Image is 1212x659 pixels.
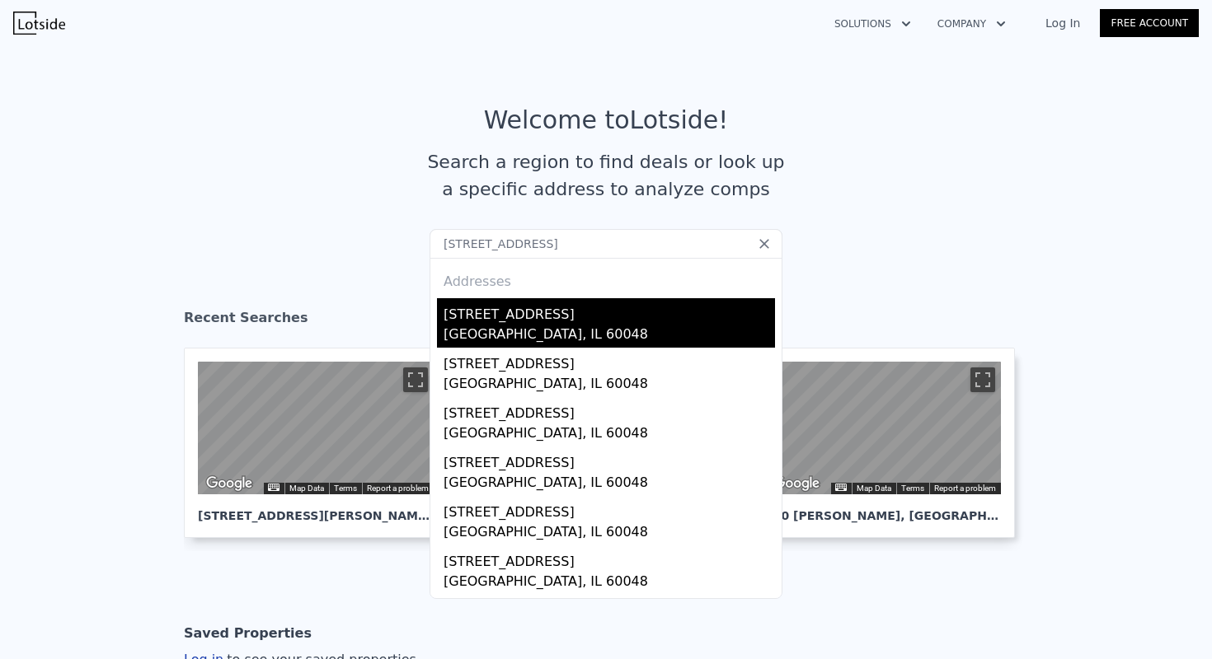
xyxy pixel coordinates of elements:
[444,397,775,423] div: [STREET_ADDRESS]
[198,362,434,494] div: Map
[367,484,429,493] a: Report a problem
[444,374,775,397] div: [GEOGRAPHIC_DATA], IL 60048
[198,494,434,524] div: [STREET_ADDRESS][PERSON_NAME] , [GEOGRAPHIC_DATA]
[184,295,1028,348] div: Recent Searches
[835,484,847,491] button: Keyboard shortcuts
[184,348,461,538] a: Map [STREET_ADDRESS][PERSON_NAME], [GEOGRAPHIC_DATA]
[444,545,775,572] div: [STREET_ADDRESS]
[334,484,357,493] a: Terms (opens in new tab)
[289,483,324,494] button: Map Data
[857,483,891,494] button: Map Data
[444,325,775,348] div: [GEOGRAPHIC_DATA], IL 60048
[444,595,775,621] div: [STREET_ADDRESS]
[444,446,775,473] div: [STREET_ADDRESS]
[444,522,775,545] div: [GEOGRAPHIC_DATA], IL 60048
[202,473,256,494] a: Open this area in Google Maps (opens a new window)
[444,348,775,374] div: [STREET_ADDRESS]
[437,259,775,298] div: Addresses
[202,473,256,494] img: Google
[1026,15,1100,31] a: Log In
[765,362,1001,494] div: Map
[765,362,1001,494] div: Street View
[444,298,775,325] div: [STREET_ADDRESS]
[901,484,924,493] a: Terms (opens in new tab)
[924,9,1019,39] button: Company
[484,105,729,135] div: Welcome to Lotside !
[769,473,824,494] img: Google
[13,12,65,35] img: Lotside
[444,473,775,496] div: [GEOGRAPHIC_DATA], IL 60048
[403,367,428,392] button: Toggle fullscreen view
[198,362,434,494] div: Street View
[934,484,996,493] a: Report a problem
[769,473,824,494] a: Open this area in Google Maps (opens a new window)
[765,494,1001,524] div: 410 [PERSON_NAME] , [GEOGRAPHIC_DATA]
[1100,9,1199,37] a: Free Account
[184,617,312,650] div: Saved Properties
[430,229,782,259] input: Search an address or region...
[970,367,995,392] button: Toggle fullscreen view
[444,423,775,446] div: [GEOGRAPHIC_DATA], IL 60048
[751,348,1028,538] a: Map 410 [PERSON_NAME], [GEOGRAPHIC_DATA]
[268,484,280,491] button: Keyboard shortcuts
[444,572,775,595] div: [GEOGRAPHIC_DATA], IL 60048
[444,496,775,522] div: [STREET_ADDRESS]
[421,148,791,203] div: Search a region to find deals or look up a specific address to analyze comps
[821,9,924,39] button: Solutions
